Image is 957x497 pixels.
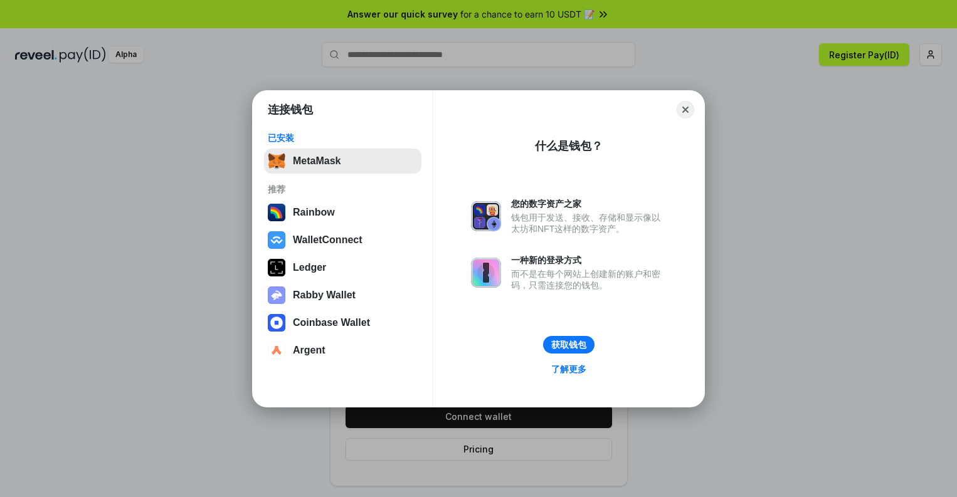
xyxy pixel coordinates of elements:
button: Rainbow [264,200,421,225]
a: 了解更多 [544,361,594,377]
img: svg+xml,%3Csvg%20xmlns%3D%22http%3A%2F%2Fwww.w3.org%2F2000%2Fsvg%22%20fill%3D%22none%22%20viewBox... [471,258,501,288]
div: Argent [293,345,325,356]
div: 什么是钱包？ [535,139,603,154]
img: svg+xml,%3Csvg%20xmlns%3D%22http%3A%2F%2Fwww.w3.org%2F2000%2Fsvg%22%20width%3D%2228%22%20height%3... [268,259,285,276]
img: svg+xml,%3Csvg%20width%3D%2228%22%20height%3D%2228%22%20viewBox%3D%220%200%2028%2028%22%20fill%3D... [268,231,285,249]
div: 了解更多 [551,364,586,375]
img: svg+xml,%3Csvg%20fill%3D%22none%22%20height%3D%2233%22%20viewBox%3D%220%200%2035%2033%22%20width%... [268,152,285,170]
button: Ledger [264,255,421,280]
img: svg+xml,%3Csvg%20width%3D%2228%22%20height%3D%2228%22%20viewBox%3D%220%200%2028%2028%22%20fill%3D... [268,342,285,359]
button: Rabby Wallet [264,283,421,308]
div: 钱包用于发送、接收、存储和显示像以太坊和NFT这样的数字资产。 [511,212,667,234]
div: 推荐 [268,184,418,195]
button: Close [677,101,694,118]
img: svg+xml,%3Csvg%20xmlns%3D%22http%3A%2F%2Fwww.w3.org%2F2000%2Fsvg%22%20fill%3D%22none%22%20viewBox... [268,286,285,304]
div: 而不是在每个网站上创建新的账户和密码，只需连接您的钱包。 [511,268,667,291]
div: Ledger [293,262,326,273]
div: MetaMask [293,155,341,167]
button: WalletConnect [264,228,421,253]
button: Argent [264,338,421,363]
div: 一种新的登录方式 [511,254,667,266]
div: 您的数字资产之家 [511,198,667,209]
button: Coinbase Wallet [264,310,421,335]
div: Rainbow [293,207,335,218]
h1: 连接钱包 [268,102,313,117]
div: 获取钱包 [551,339,586,350]
img: svg+xml,%3Csvg%20width%3D%22120%22%20height%3D%22120%22%20viewBox%3D%220%200%20120%20120%22%20fil... [268,204,285,221]
div: Coinbase Wallet [293,317,370,328]
div: 已安装 [268,132,418,144]
div: WalletConnect [293,234,362,246]
button: 获取钱包 [543,336,595,353]
img: svg+xml,%3Csvg%20xmlns%3D%22http%3A%2F%2Fwww.w3.org%2F2000%2Fsvg%22%20fill%3D%22none%22%20viewBox... [471,201,501,231]
div: Rabby Wallet [293,290,356,301]
img: svg+xml,%3Csvg%20width%3D%2228%22%20height%3D%2228%22%20viewBox%3D%220%200%2028%2028%22%20fill%3D... [268,314,285,332]
button: MetaMask [264,149,421,174]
